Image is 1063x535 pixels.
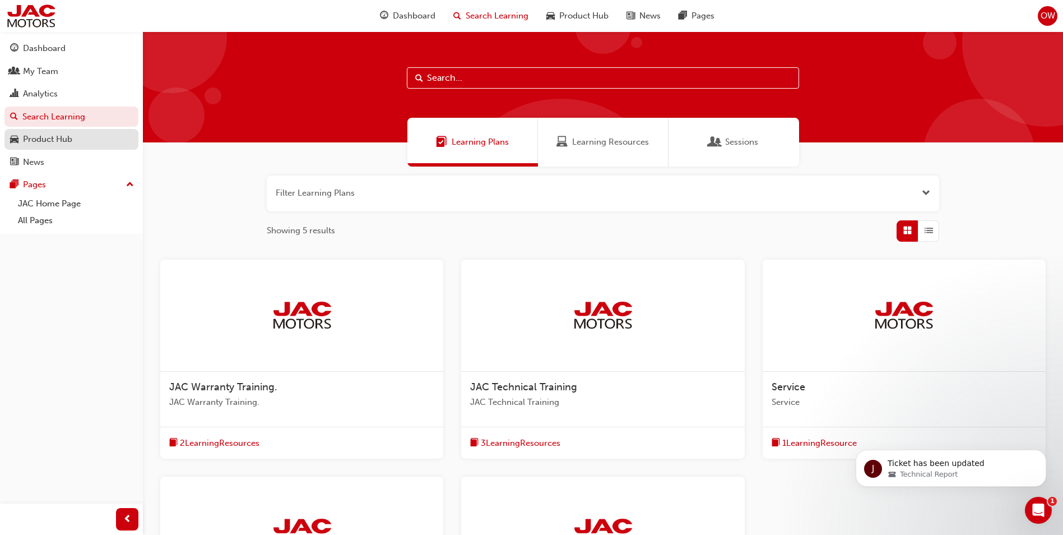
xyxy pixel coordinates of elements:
[763,260,1046,459] a: jac-portalServiceServicebook-icon1LearningResource
[691,10,714,22] span: Pages
[4,174,138,195] button: Pages
[556,136,568,149] span: Learning Resources
[393,10,435,22] span: Dashboard
[903,224,912,237] span: Grid
[572,136,649,149] span: Learning Resources
[618,4,670,27] a: news-iconNews
[13,212,138,229] a: All Pages
[23,156,44,169] div: News
[407,67,799,89] input: Search...
[466,10,528,22] span: Search Learning
[169,436,178,450] span: book-icon
[4,152,138,173] a: News
[23,65,58,78] div: My Team
[6,3,57,29] img: jac-portal
[481,437,560,450] span: 3 Learning Resources
[470,436,560,450] button: book-icon3LearningResources
[470,396,735,409] span: JAC Technical Training
[4,129,138,150] a: Product Hub
[10,158,18,168] span: news-icon
[10,112,18,122] span: search-icon
[4,84,138,104] a: Analytics
[470,436,479,450] span: book-icon
[407,118,538,167] a: Learning PlansLearning Plans
[453,9,461,23] span: search-icon
[925,224,933,237] span: List
[436,136,447,149] span: Learning Plans
[873,300,935,330] img: jac-portal
[1048,497,1057,506] span: 1
[10,135,18,145] span: car-icon
[669,118,799,167] a: SessionsSessions
[10,89,18,99] span: chart-icon
[126,178,134,192] span: up-icon
[572,300,634,330] img: jac-portal
[772,381,805,393] span: Service
[725,136,758,149] span: Sessions
[470,381,577,393] span: JAC Technical Training
[169,381,277,393] span: JAC Warranty Training.
[23,87,58,100] div: Analytics
[10,67,18,77] span: people-icon
[546,9,555,23] span: car-icon
[415,72,423,85] span: Search
[444,4,537,27] a: search-iconSearch Learning
[271,300,333,330] img: jac-portal
[4,36,138,174] button: DashboardMy TeamAnalyticsSearch LearningProduct HubNews
[679,9,687,23] span: pages-icon
[537,4,618,27] a: car-iconProduct Hub
[452,136,509,149] span: Learning Plans
[10,180,18,190] span: pages-icon
[461,260,744,459] a: jac-portalJAC Technical TrainingJAC Technical Trainingbook-icon3LearningResources
[709,136,721,149] span: Sessions
[639,10,661,22] span: News
[23,133,72,146] div: Product Hub
[123,513,132,527] span: prev-icon
[626,9,635,23] span: news-icon
[13,195,138,213] a: JAC Home Page
[4,61,138,82] a: My Team
[10,44,18,54] span: guage-icon
[169,436,259,450] button: book-icon2LearningResources
[538,118,669,167] a: Learning ResourcesLearning Resources
[670,4,723,27] a: pages-iconPages
[1038,6,1057,26] button: OW
[922,187,930,200] button: Open the filter
[1025,497,1052,524] iframe: Intercom live chat
[380,9,388,23] span: guage-icon
[160,260,443,459] a: jac-portalJAC Warranty Training.JAC Warranty Training.book-icon2LearningResources
[772,396,1037,409] span: Service
[267,224,335,237] span: Showing 5 results
[782,437,857,450] span: 1 Learning Resource
[180,437,259,450] span: 2 Learning Resources
[4,107,138,127] a: Search Learning
[772,436,780,450] span: book-icon
[772,436,857,450] button: book-icon1LearningResource
[4,38,138,59] a: Dashboard
[371,4,444,27] a: guage-iconDashboard
[169,396,434,409] span: JAC Warranty Training.
[1041,10,1055,22] span: OW
[839,426,1063,505] iframe: Intercom notifications message
[559,10,609,22] span: Product Hub
[23,42,66,55] div: Dashboard
[23,178,46,191] div: Pages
